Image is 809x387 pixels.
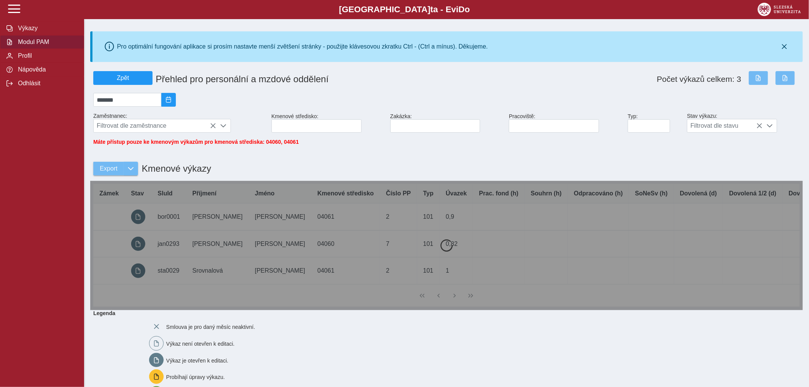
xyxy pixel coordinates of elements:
[94,119,216,132] span: Filtrovat dle zaměstnance
[90,307,797,319] b: Legenda
[93,71,153,85] button: Zpět
[16,52,78,59] span: Profil
[16,39,78,46] span: Modul PAM
[166,341,235,347] span: Výkaz není otevřen k editaci.
[90,110,268,136] div: Zaměstnanec:
[625,110,684,136] div: Typ:
[387,110,506,136] div: Zakázka:
[153,71,509,88] h1: Přehled pro personální a mzdové oddělení
[684,110,803,136] div: Stav výkazu:
[117,43,488,50] div: Pro optimální fungování aplikace si prosím nastavte menší zvětšení stránky - použijte klávesovou ...
[430,5,433,14] span: t
[93,162,123,176] button: Export
[776,71,795,85] button: Export do PDF
[138,159,211,178] h1: Kmenové výkazy
[749,71,768,85] button: Export do Excelu
[758,3,801,16] img: logo_web_su.png
[16,66,78,73] span: Nápověda
[161,93,176,107] button: 2025/09
[16,25,78,32] span: Výkazy
[657,75,741,84] span: Počet výkazů celkem: 3
[97,75,149,81] span: Zpět
[465,5,470,14] span: o
[687,119,762,132] span: Filtrovat dle stavu
[93,139,299,145] span: Máte přístup pouze ke kmenovým výkazům pro kmenová střediska: 04060, 04061
[166,358,229,364] span: Výkaz je otevřen k editaci.
[100,165,117,172] span: Export
[268,110,387,136] div: Kmenové středisko:
[166,374,225,380] span: Probíhají úpravy výkazu.
[506,110,625,136] div: Pracoviště:
[166,324,255,330] span: Smlouva je pro daný měsíc neaktivní.
[23,5,786,15] b: [GEOGRAPHIC_DATA] a - Evi
[458,5,465,14] span: D
[16,80,78,87] span: Odhlásit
